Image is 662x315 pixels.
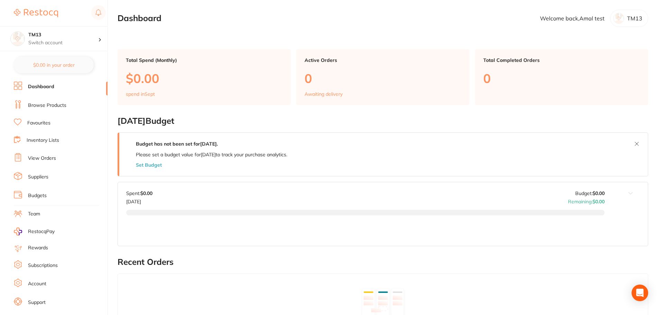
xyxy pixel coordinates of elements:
a: Browse Products [28,102,66,109]
p: spend in Sept [126,91,155,97]
img: TM13 [11,32,25,46]
a: Team [28,211,40,217]
a: Budgets [28,192,47,199]
button: Set Budget [136,162,162,168]
h2: Dashboard [118,13,161,23]
a: Restocq Logo [14,5,58,21]
a: Suppliers [28,174,48,180]
p: TM13 [627,15,642,21]
p: Total Completed Orders [483,57,640,63]
a: Rewards [28,244,48,251]
strong: $0.00 [593,190,605,196]
p: 0 [483,71,640,85]
strong: $0.00 [593,198,605,205]
a: Dashboard [28,83,54,90]
p: Please set a budget value for [DATE] to track your purchase analytics. [136,152,287,157]
a: Inventory Lists [27,137,59,144]
p: $0.00 [126,71,282,85]
a: Support [28,299,46,306]
a: Total Spend (Monthly)$0.00spend inSept [118,49,291,105]
div: Open Intercom Messenger [632,285,648,301]
a: Active Orders0Awaiting delivery [296,49,469,105]
a: Total Completed Orders0 [475,49,648,105]
p: Total Spend (Monthly) [126,57,282,63]
strong: $0.00 [140,190,152,196]
a: RestocqPay [14,228,55,235]
p: Budget: [575,191,605,196]
button: $0.00 in your order [14,57,94,73]
a: Subscriptions [28,262,58,269]
p: Spent: [126,191,152,196]
p: [DATE] [126,196,152,204]
h2: Recent Orders [118,257,648,267]
img: RestocqPay [14,228,22,235]
p: Awaiting delivery [305,91,343,97]
a: Account [28,280,46,287]
p: Switch account [28,39,98,46]
p: Active Orders [305,57,461,63]
a: Favourites [27,120,50,127]
p: Remaining: [568,196,605,204]
p: 0 [305,71,461,85]
strong: Budget has not been set for [DATE] . [136,141,218,147]
img: Restocq Logo [14,9,58,17]
h4: TM13 [28,31,98,38]
h2: [DATE] Budget [118,116,648,126]
span: RestocqPay [28,228,55,235]
a: View Orders [28,155,56,162]
p: Welcome back, Amal test [540,15,605,21]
